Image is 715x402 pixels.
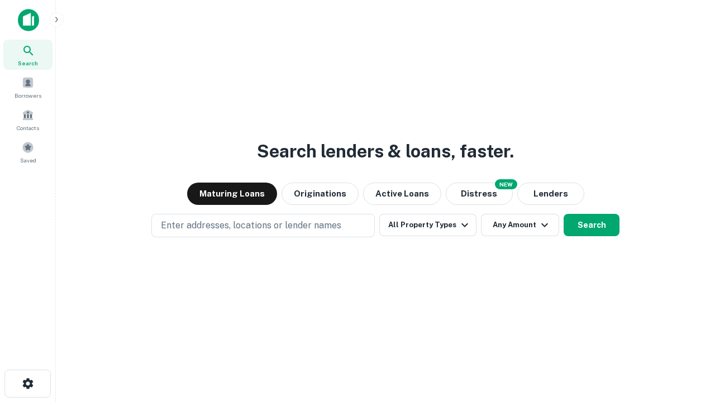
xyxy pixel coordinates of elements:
[3,40,53,70] a: Search
[282,183,359,205] button: Originations
[18,59,38,68] span: Search
[161,219,341,232] p: Enter addresses, locations or lender names
[517,183,584,205] button: Lenders
[659,313,715,366] iframe: Chat Widget
[564,214,619,236] button: Search
[151,214,375,237] button: Enter addresses, locations or lender names
[17,123,39,132] span: Contacts
[379,214,476,236] button: All Property Types
[18,9,39,31] img: capitalize-icon.png
[495,179,517,189] div: NEW
[3,72,53,102] a: Borrowers
[20,156,36,165] span: Saved
[3,104,53,135] a: Contacts
[257,138,514,165] h3: Search lenders & loans, faster.
[481,214,559,236] button: Any Amount
[187,183,277,205] button: Maturing Loans
[15,91,41,100] span: Borrowers
[446,183,513,205] button: Search distressed loans with lien and other non-mortgage details.
[3,137,53,167] a: Saved
[363,183,441,205] button: Active Loans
